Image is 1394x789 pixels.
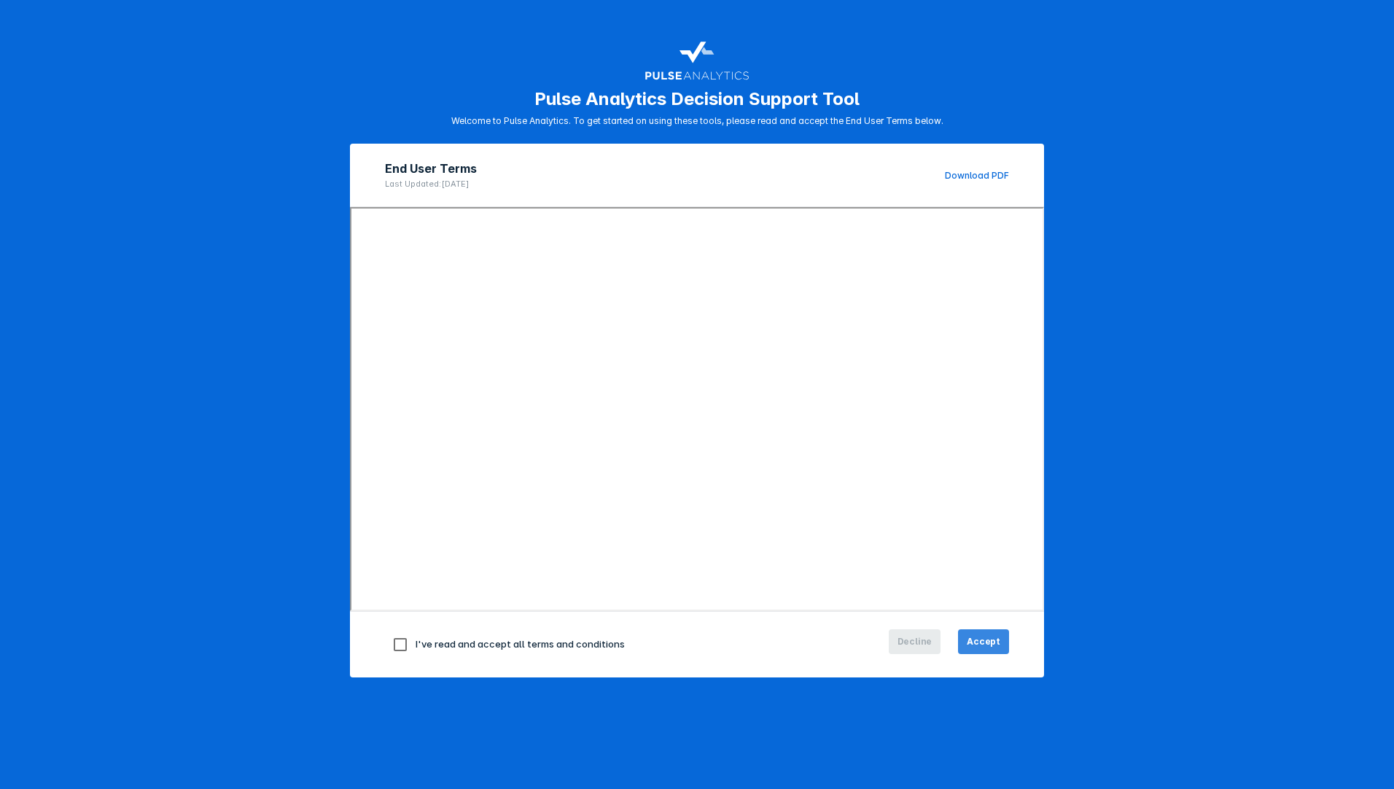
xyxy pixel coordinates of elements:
[534,88,860,109] h1: Pulse Analytics Decision Support Tool
[958,629,1009,654] button: Accept
[451,115,943,126] p: Welcome to Pulse Analytics. To get started on using these tools, please read and accept the End U...
[897,635,932,648] span: Decline
[945,170,1009,181] a: Download PDF
[645,35,749,82] img: pulse-logo-user-terms.svg
[385,179,477,189] p: Last Updated: [DATE]
[416,638,625,650] span: I've read and accept all terms and conditions
[967,635,1000,648] span: Accept
[385,161,477,176] h2: End User Terms
[889,629,941,654] button: Decline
